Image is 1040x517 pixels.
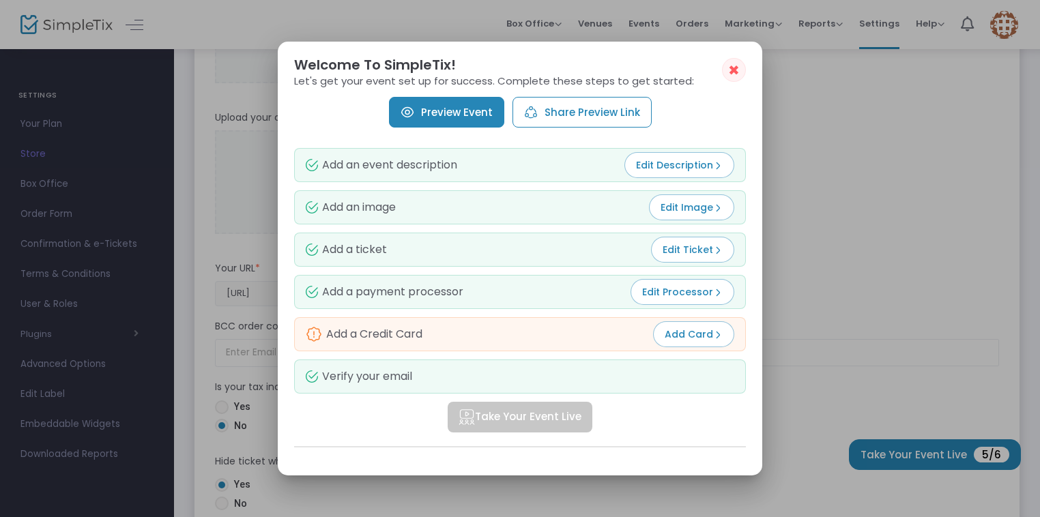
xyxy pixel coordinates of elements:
div: Verify your email [306,370,412,383]
button: ✖ [722,58,746,82]
button: Edit Ticket [651,237,734,263]
button: Add Card [653,321,734,347]
span: Edit Image [661,201,723,214]
span: ✖ [728,62,740,78]
button: Edit Processor [631,279,734,305]
button: Edit Image [649,194,734,220]
div: Add a Credit Card [306,326,422,342]
span: Edit Processor [642,285,723,299]
span: Take Your Event Live [459,409,581,425]
span: Edit Ticket [663,243,723,256]
span: Add Card [665,327,723,341]
div: Add a ticket [306,243,387,256]
div: Add a payment processor [306,286,463,298]
button: Take Your Event Live [448,402,592,432]
button: Share Preview Link [512,97,652,128]
h3: Optional Steps [294,467,746,479]
div: Add an image [306,201,396,213]
button: Edit Description [624,152,734,178]
h2: Welcome To SimpleTix! [294,58,746,72]
span: Edit Description [636,158,723,172]
div: Add an event description [306,159,457,171]
a: Preview Event [389,97,504,128]
p: Let's get your event set up for success. Complete these steps to get started: [294,76,746,86]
